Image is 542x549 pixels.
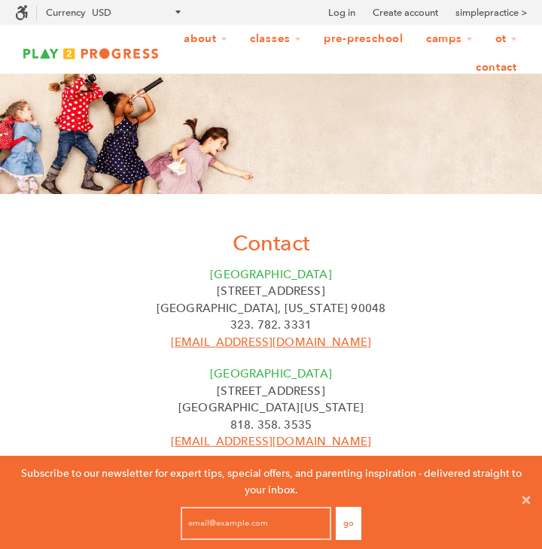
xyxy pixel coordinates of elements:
a: Create account [373,5,438,20]
label: Currency [46,7,85,18]
a: [EMAIL_ADDRESS][DOMAIN_NAME] [171,435,371,448]
img: Play2Progress logo [15,45,166,62]
p: Subscribe to our newsletter for expert tips, special offers, and parenting inspiration - delivere... [20,465,522,498]
a: Classes [240,25,311,53]
span: [GEOGRAPHIC_DATA] [210,268,332,281]
a: Pre-Preschool [314,25,413,53]
a: Camps [416,25,483,53]
span: [GEOGRAPHIC_DATA] [210,367,332,381]
a: simplepractice > [455,5,527,20]
input: email@example.com [181,507,331,540]
button: Go [336,507,361,540]
a: Log in [328,5,355,20]
a: OT [486,25,528,53]
a: Contact [466,53,527,82]
a: About [174,25,237,53]
a: [EMAIL_ADDRESS][DOMAIN_NAME] [171,335,371,349]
